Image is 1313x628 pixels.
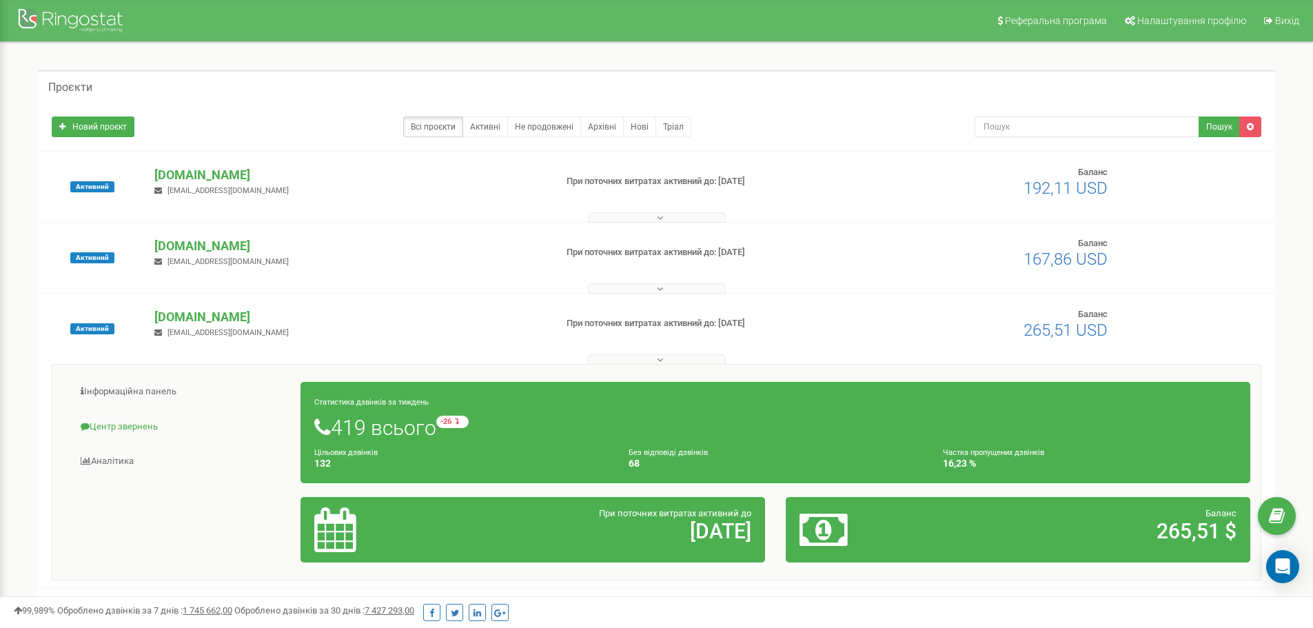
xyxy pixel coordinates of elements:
span: Активний [70,323,114,334]
span: Оброблено дзвінків за 30 днів : [234,605,414,616]
button: Пошук [1199,117,1240,137]
small: Статистика дзвінків за тиждень [314,398,429,407]
span: При поточних витратах активний до [599,508,751,518]
span: 167,86 USD [1024,250,1108,269]
span: Налаштування профілю [1137,15,1246,26]
p: [DOMAIN_NAME] [154,308,544,326]
span: 99,989% [14,605,55,616]
span: 265,51 USD [1024,321,1108,340]
h4: 132 [314,458,608,469]
span: [EMAIL_ADDRESS][DOMAIN_NAME] [167,186,289,195]
u: 7 427 293,00 [365,605,414,616]
h4: 16,23 % [943,458,1236,469]
u: 1 745 662,00 [183,605,232,616]
a: Інформаційна панель [63,375,301,409]
span: Баланс [1078,309,1108,319]
h2: 265,51 $ [952,520,1236,543]
h2: [DATE] [467,520,751,543]
small: Без відповіді дзвінків [629,448,708,457]
a: Аналiтика [63,445,301,478]
span: Активний [70,252,114,263]
span: [EMAIL_ADDRESS][DOMAIN_NAME] [167,257,289,266]
p: [DOMAIN_NAME] [154,237,544,255]
a: Активні [462,117,508,137]
h4: 68 [629,458,922,469]
p: При поточних витратах активний до: [DATE] [567,246,853,259]
span: [EMAIL_ADDRESS][DOMAIN_NAME] [167,328,289,337]
a: Нові [623,117,656,137]
span: Баланс [1078,238,1108,248]
div: Open Intercom Messenger [1266,550,1299,583]
span: Реферальна програма [1005,15,1107,26]
a: Тріал [655,117,691,137]
a: Не продовжені [507,117,581,137]
a: Новий проєкт [52,117,134,137]
span: Активний [70,181,114,192]
span: Оброблено дзвінків за 7 днів : [57,605,232,616]
a: Архівні [580,117,624,137]
small: Частка пропущених дзвінків [943,448,1044,457]
a: Центр звернень [63,410,301,444]
h1: 419 всього [314,416,1236,439]
p: При поточних витратах активний до: [DATE] [567,175,853,188]
span: Баланс [1078,167,1108,177]
small: -26 [436,416,469,428]
a: Всі проєкти [403,117,463,137]
span: Вихід [1275,15,1299,26]
input: Пошук [975,117,1199,137]
small: Цільових дзвінків [314,448,378,457]
p: При поточних витратах активний до: [DATE] [567,317,853,330]
span: 192,11 USD [1024,179,1108,198]
span: Баланс [1205,508,1236,518]
p: [DOMAIN_NAME] [154,166,544,184]
h5: Проєкти [48,81,92,94]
